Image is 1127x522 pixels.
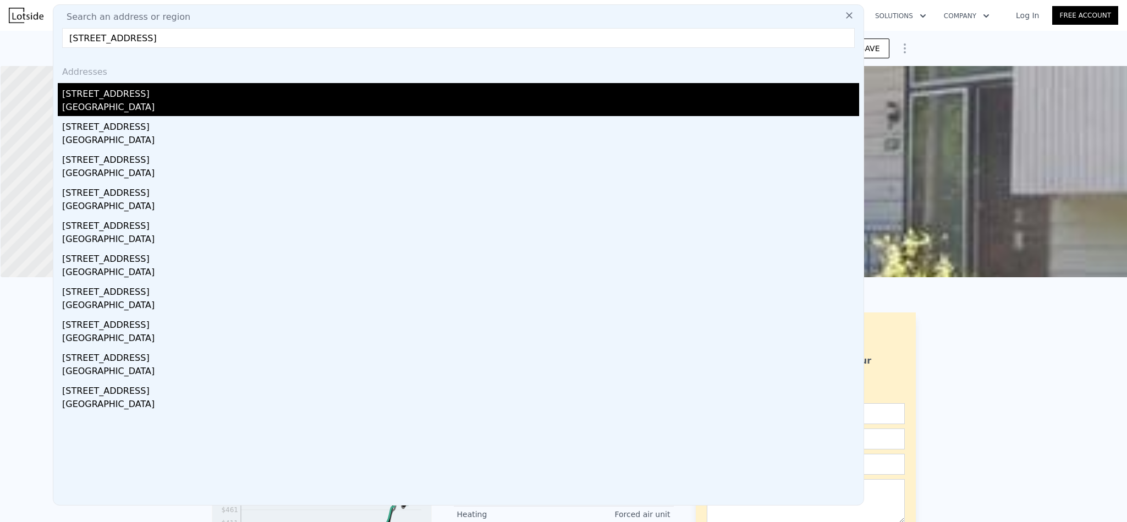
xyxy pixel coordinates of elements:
[62,281,859,299] div: [STREET_ADDRESS]
[62,167,859,182] div: [GEOGRAPHIC_DATA]
[62,347,859,365] div: [STREET_ADDRESS]
[58,57,859,83] div: Addresses
[1052,6,1118,25] a: Free Account
[62,149,859,167] div: [STREET_ADDRESS]
[850,39,889,58] button: SAVE
[62,248,859,266] div: [STREET_ADDRESS]
[62,215,859,233] div: [STREET_ADDRESS]
[62,233,859,248] div: [GEOGRAPHIC_DATA]
[866,6,935,26] button: Solutions
[62,101,859,116] div: [GEOGRAPHIC_DATA]
[62,299,859,314] div: [GEOGRAPHIC_DATA]
[62,83,859,101] div: [STREET_ADDRESS]
[62,182,859,200] div: [STREET_ADDRESS]
[62,332,859,347] div: [GEOGRAPHIC_DATA]
[62,116,859,134] div: [STREET_ADDRESS]
[62,28,855,48] input: Enter an address, city, region, neighborhood or zip code
[62,266,859,281] div: [GEOGRAPHIC_DATA]
[62,134,859,149] div: [GEOGRAPHIC_DATA]
[1003,10,1052,21] a: Log In
[894,37,916,59] button: Show Options
[564,509,670,520] div: Forced air unit
[62,314,859,332] div: [STREET_ADDRESS]
[58,10,190,24] span: Search an address or region
[221,506,238,514] tspan: $461
[62,365,859,380] div: [GEOGRAPHIC_DATA]
[62,398,859,413] div: [GEOGRAPHIC_DATA]
[62,380,859,398] div: [STREET_ADDRESS]
[457,509,564,520] div: Heating
[62,200,859,215] div: [GEOGRAPHIC_DATA]
[935,6,998,26] button: Company
[9,8,43,23] img: Lotside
